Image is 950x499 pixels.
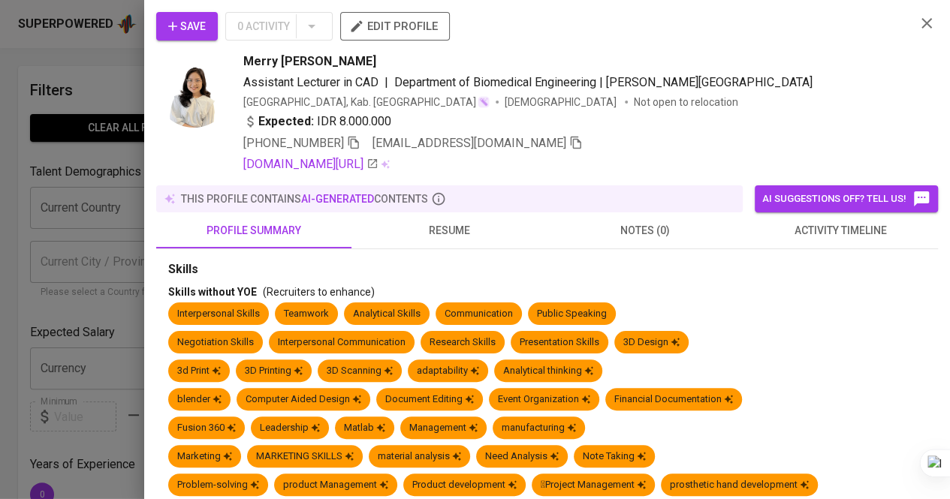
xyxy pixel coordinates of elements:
[165,221,342,240] span: profile summary
[502,421,576,435] div: manufacturing
[498,392,590,407] div: Event Organization
[168,261,926,278] div: Skills
[283,478,388,492] div: product Management
[243,113,391,131] div: IDR 8.000.000
[445,307,513,321] div: Communication
[360,221,538,240] span: resume
[246,392,361,407] div: Computer Aided Design
[177,449,232,464] div: Marketing
[243,155,378,173] a: [DOMAIN_NAME][URL]
[177,307,260,321] div: Interpersonal Skills
[340,20,450,32] a: edit profile
[243,136,344,150] span: [PHONE_NUMBER]
[168,17,206,36] span: Save
[478,96,490,108] img: magic_wand.svg
[385,392,474,407] div: Document Editing
[556,221,734,240] span: notes (0)
[505,95,619,110] span: [DEMOGRAPHIC_DATA]
[278,335,406,350] div: Interpersonal Communication
[670,478,809,492] div: prosthetic hand development
[503,364,593,378] div: Analytical thinking
[301,193,374,205] span: AI-generated
[177,364,221,378] div: 3d Print
[378,449,461,464] div: material analysis
[385,74,388,92] span: |
[243,53,376,71] span: Merry [PERSON_NAME]
[284,307,329,321] div: Teamwork
[156,12,218,41] button: Save
[752,221,929,240] span: activity timeline
[256,449,354,464] div: MARKETING SKILLS
[417,364,479,378] div: adaptability
[537,307,607,321] div: Public Speaking
[156,53,231,128] img: 59dfd7612d1d6757466680b7806f0e3d.jpeg
[260,421,320,435] div: Leadership
[263,286,375,298] span: (Recruiters to enhance)
[412,478,517,492] div: Product development
[353,307,421,321] div: Analytical Skills
[177,421,236,435] div: Fusion 360
[340,12,450,41] button: edit profile
[245,364,303,378] div: 3D Printing
[243,95,490,110] div: [GEOGRAPHIC_DATA], Kab. [GEOGRAPHIC_DATA]
[762,190,930,208] span: AI suggestions off? Tell us!
[181,191,428,206] p: this profile contains contents
[409,421,478,435] div: Management
[755,185,938,212] button: AI suggestions off? Tell us!
[430,335,496,350] div: Research Skills
[177,478,259,492] div: Problem-solving
[583,449,646,464] div: Note Taking
[352,17,438,36] span: edit profile
[485,449,559,464] div: Need Analysis
[541,478,646,492] div: Project Management
[634,95,738,110] p: Not open to relocation
[258,113,314,131] b: Expected:
[394,75,813,89] span: Department of Biomedical Engineering | [PERSON_NAME][GEOGRAPHIC_DATA]
[372,136,566,150] span: [EMAIL_ADDRESS][DOMAIN_NAME]
[177,335,254,350] div: Negotiation Skills
[327,364,393,378] div: 3D Scanning
[520,335,599,350] div: Presentation Skills
[177,392,222,407] div: blender
[344,421,385,435] div: Matlab
[623,335,680,350] div: 3D Design
[243,75,378,89] span: Assistant Lecturer in CAD
[614,392,733,407] div: Financial Documentation
[168,286,257,298] span: Skills without YOE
